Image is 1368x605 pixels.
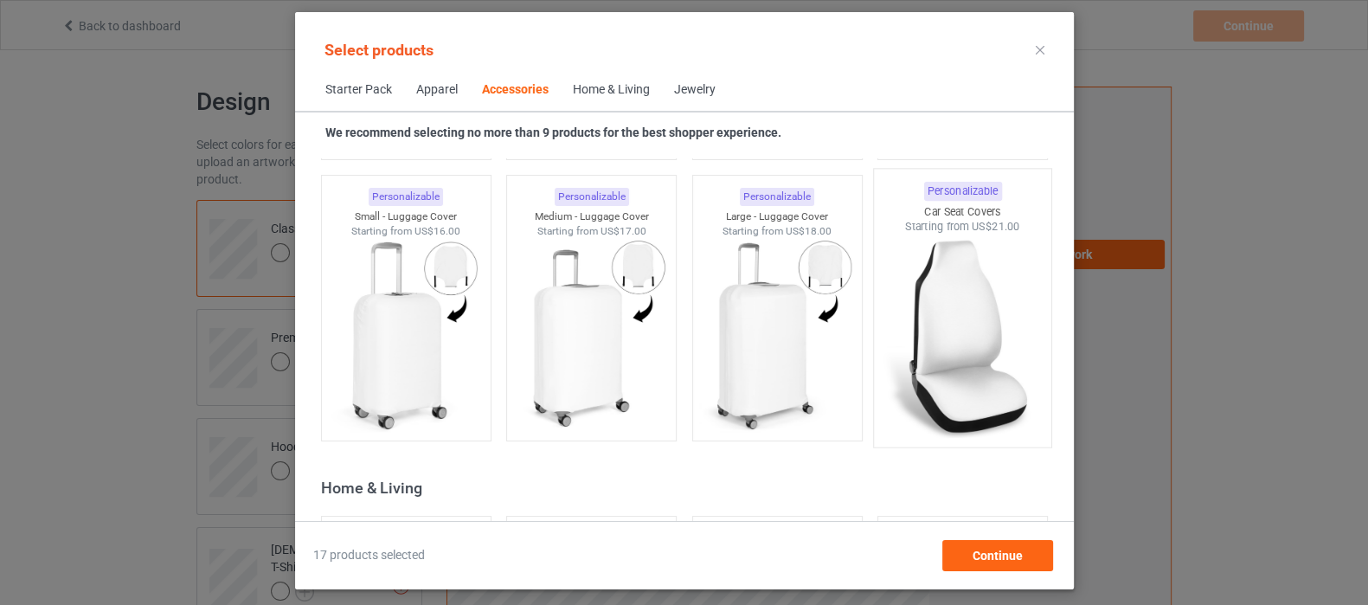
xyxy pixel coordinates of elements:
img: regular.jpg [699,238,854,432]
div: Personalizable [923,182,1001,201]
span: Continue [972,549,1022,563]
div: Home & Living [320,478,1055,498]
img: regular.jpg [328,238,483,432]
span: US$18.00 [786,225,832,237]
span: US$16.00 [414,225,460,237]
div: Starting from [507,224,676,239]
div: Accessories [482,81,549,99]
div: Personalizable [554,188,628,206]
div: Jewelry [674,81,716,99]
div: Medium - Luggage Cover [507,209,676,224]
div: Personalizable [740,188,814,206]
img: regular.jpg [514,238,669,432]
span: US$17.00 [600,225,645,237]
div: Large - Luggage Cover [692,209,861,224]
div: Car Seat Covers [874,204,1051,219]
span: Starter Pack [313,69,404,111]
span: US$21.00 [972,221,1020,234]
div: Personalizable [369,188,443,206]
div: Continue [941,540,1052,571]
span: Select products [324,41,434,59]
img: regular.jpg [881,235,1044,438]
div: Small - Luggage Cover [321,209,490,224]
span: 17 products selected [313,547,425,564]
div: Starting from [321,224,490,239]
strong: We recommend selecting no more than 9 products for the best shopper experience. [325,126,781,139]
div: Starting from [874,220,1051,235]
div: Home & Living [573,81,650,99]
div: Apparel [416,81,458,99]
div: Starting from [692,224,861,239]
